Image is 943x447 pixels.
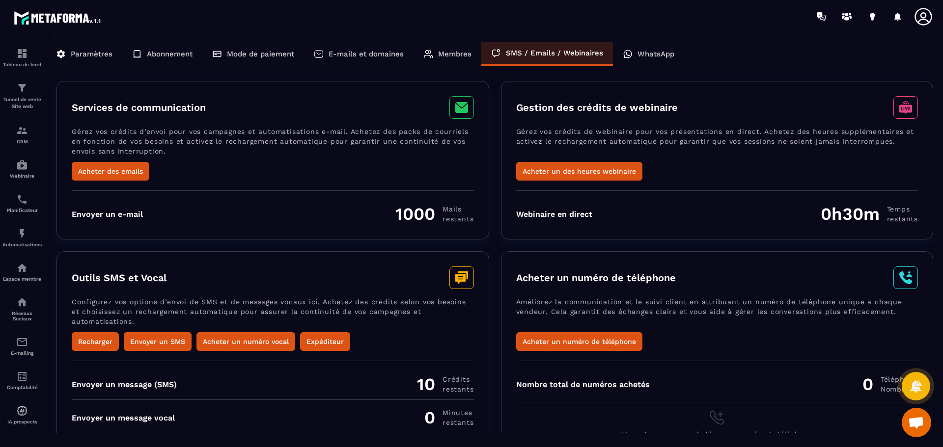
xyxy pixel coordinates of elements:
[2,311,42,321] p: Réseaux Sociaux
[438,50,471,58] p: Membres
[516,210,592,219] div: Webinaire en direct
[506,49,603,57] p: SMS / Emails / Webinaires
[124,332,192,351] button: Envoyer un SMS
[2,242,42,247] p: Automatisations
[2,40,42,75] a: formationformationTableau de bord
[196,332,295,351] button: Acheter un numéro vocal
[2,363,42,397] a: accountantaccountantComptabilité
[16,82,28,94] img: formation
[395,204,473,224] div: 1000
[881,384,918,394] span: Nombre
[443,408,473,418] span: minutes
[2,255,42,289] a: automationsautomationsEspace membre
[2,62,42,67] p: Tableau de bord
[881,374,918,384] span: Téléphone
[2,289,42,329] a: social-networksocial-networkRéseaux Sociaux
[2,96,42,110] p: Tunnel de vente Site web
[16,405,28,417] img: automations
[16,125,28,136] img: formation
[2,208,42,213] p: Planificateur
[16,48,28,59] img: formation
[300,332,350,351] button: Expéditeur
[516,297,918,332] p: Améliorez la communication et le suivi client en attribuant un numéro de téléphone unique à chaqu...
[638,50,674,58] p: WhatsApp
[516,102,678,113] h3: Gestion des crédits de webinaire
[72,413,175,422] div: Envoyer un message vocal
[443,374,473,384] span: Crédits
[16,262,28,274] img: automations
[16,296,28,308] img: social-network
[16,159,28,171] img: automations
[424,407,473,428] div: 0
[2,186,42,220] a: schedulerschedulerPlanificateur
[227,50,294,58] p: Mode de paiement
[329,50,404,58] p: E-mails et domaines
[72,380,177,389] div: Envoyer un message (SMS)
[72,297,474,332] p: Configurez vos options d’envoi de SMS et de messages vocaux ici. Achetez des crédits selon vos be...
[902,408,931,437] a: Ouvrir le chat
[622,430,811,438] span: Vous n'avez encore acheté aucun numéro de téléphone
[72,332,119,351] button: Recharger
[16,228,28,239] img: automations
[16,336,28,348] img: email
[72,272,166,284] h3: Outils SMS et Vocal
[72,210,143,219] div: Envoyer un e-mail
[516,332,642,351] button: Acheter un numéro de téléphone
[2,350,42,356] p: E-mailing
[443,214,473,224] span: restants
[516,127,918,162] p: Gérez vos crédits de webinaire pour vos présentations en direct. Achetez des heures supplémentair...
[887,214,918,224] span: restants
[2,139,42,144] p: CRM
[72,127,474,162] p: Gérez vos crédits d’envoi pour vos campagnes et automatisations e-mail. Achetez des packs de cour...
[2,117,42,152] a: formationformationCRM
[2,75,42,117] a: formationformationTunnel de vente Site web
[443,204,473,214] span: Mails
[2,385,42,390] p: Comptabilité
[14,9,102,26] img: logo
[862,374,918,394] div: 0
[417,374,473,394] div: 10
[443,418,473,427] span: restants
[72,102,206,113] h3: Services de communication
[2,419,42,424] p: IA prospects
[71,50,112,58] p: Paramètres
[2,152,42,186] a: automationsautomationsWebinaire
[2,173,42,179] p: Webinaire
[516,162,642,181] button: Acheter un des heures webinaire
[2,329,42,363] a: emailemailE-mailing
[16,193,28,205] img: scheduler
[821,204,918,224] div: 0h30m
[16,370,28,382] img: accountant
[147,50,193,58] p: Abonnement
[887,204,918,214] span: Temps
[443,384,473,394] span: restants
[2,220,42,255] a: automationsautomationsAutomatisations
[516,272,676,284] h3: Acheter un numéro de téléphone
[516,380,650,389] div: Nombre total de numéros achetés
[72,162,149,181] button: Acheter des emails
[2,276,42,282] p: Espace membre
